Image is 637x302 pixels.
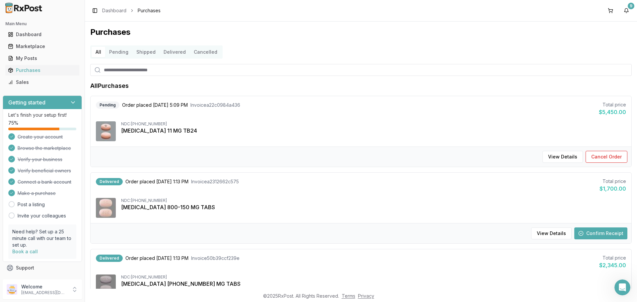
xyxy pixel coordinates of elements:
h2: Main Menu [5,21,79,27]
div: $5,450.00 [599,108,626,116]
div: Purchases [8,67,77,74]
button: Delivered [160,47,190,57]
div: Total price [599,255,626,261]
div: NDC: [PHONE_NUMBER] [121,121,626,127]
div: Sales [8,79,77,86]
span: Purchases [138,7,161,14]
span: Order placed [DATE] 1:13 PM [125,178,188,185]
h1: All Purchases [90,81,129,91]
button: Feedback [3,274,82,286]
iframe: Intercom live chat [614,279,630,295]
div: Total price [600,178,626,185]
span: Verify beneficial owners [18,167,71,174]
div: [MEDICAL_DATA] [PHONE_NUMBER] MG TABS [121,280,626,288]
nav: breadcrumb [102,7,161,14]
button: My Posts [3,53,82,64]
button: Marketplace [3,41,82,52]
div: NDC: [PHONE_NUMBER] [121,274,626,280]
a: Privacy [358,293,374,299]
span: Browse the marketplace [18,145,71,151]
button: Cancel Order [586,151,627,163]
button: Confirm Receipt [574,227,627,239]
button: Sales [3,77,82,88]
button: View Details [531,227,572,239]
span: Verify your business [18,156,62,163]
button: 9 [621,5,632,16]
div: [MEDICAL_DATA] 11 MG TB24 [121,127,626,135]
a: Invite your colleagues [18,212,66,219]
a: Purchases [5,64,79,76]
span: Invoice a22c0984a436 [190,102,240,108]
span: Order placed [DATE] 1:13 PM [125,255,188,262]
span: Feedback [16,276,38,283]
div: My Posts [8,55,77,62]
a: Sales [5,76,79,88]
p: Welcome [21,283,67,290]
div: Marketplace [8,43,77,50]
button: Pending [105,47,132,57]
span: Create your account [18,134,63,140]
h1: Purchases [90,27,632,37]
a: My Posts [5,52,79,64]
p: Let's finish your setup first! [8,112,76,118]
a: Book a call [12,249,38,254]
div: $1,700.00 [600,185,626,193]
div: Delivered [96,255,123,262]
a: Dashboard [5,29,79,40]
div: $2,345.00 [599,261,626,269]
span: Invoice 50b39ccf239e [191,255,240,262]
p: Need help? Set up a 25 minute call with our team to set up. [12,228,72,248]
button: All [92,47,105,57]
p: [EMAIL_ADDRESS][DOMAIN_NAME] [21,290,67,295]
button: Purchases [3,65,82,76]
img: RxPost Logo [3,3,45,13]
button: Dashboard [3,29,82,40]
span: 75 % [8,120,18,126]
a: Terms [342,293,355,299]
span: Connect a bank account [18,179,71,185]
button: Support [3,262,82,274]
a: Marketplace [5,40,79,52]
a: Post a listing [18,201,45,208]
button: View Details [542,151,583,163]
button: Shipped [132,47,160,57]
span: Invoice a2312662c575 [191,178,239,185]
span: Make a purchase [18,190,56,197]
span: Order placed [DATE] 5:09 PM [122,102,188,108]
h3: Getting started [8,98,45,106]
div: Dashboard [8,31,77,38]
button: Cancelled [190,47,221,57]
img: Prezcobix 800-150 MG TABS [96,198,116,218]
img: Triumeq 600-50-300 MG TABS [96,274,116,294]
a: Dashboard [102,7,126,14]
div: Pending [96,101,119,109]
div: Total price [599,101,626,108]
div: Delivered [96,178,123,185]
img: Xeljanz XR 11 MG TB24 [96,121,116,141]
div: NDC: [PHONE_NUMBER] [121,198,626,203]
div: [MEDICAL_DATA] 800-150 MG TABS [121,203,626,211]
div: 9 [628,3,634,9]
img: User avatar [7,284,17,295]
